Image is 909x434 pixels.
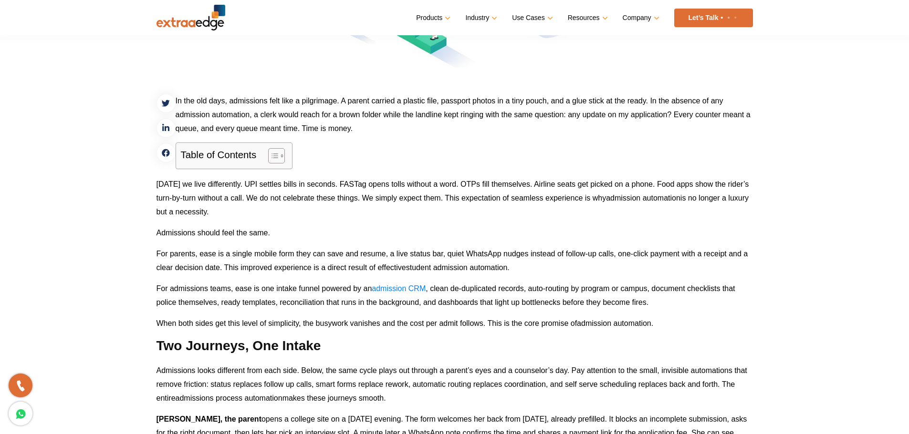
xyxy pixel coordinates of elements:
[176,97,751,132] span: In the old days, admissions felt like a pilgrimage. A parent carried a plastic file, passport pho...
[157,363,753,405] p: admissions process automation
[157,250,748,272] span: For parents, ease is a single mobile form they can save and resume, a live status bar, quiet What...
[157,177,753,219] p: admission automation
[157,180,749,202] span: [DATE] we live differently. UPI settles bills in seconds. FASTag opens tolls without a word. OTPs...
[261,148,282,164] a: Toggle Table of Content
[568,11,606,25] a: Resources
[416,11,449,25] a: Products
[157,319,577,327] span: When both sides get this level of simplicity, the busywork vanishes and the cost per admit follow...
[282,394,386,402] span: makes these journeys smooth.
[181,149,257,160] p: Table of Contents
[674,9,753,27] a: Let’s Talk
[157,415,261,423] b: [PERSON_NAME], the parent
[507,263,509,272] span: .
[157,247,753,274] p: student admission automation
[157,229,270,237] span: Admissions should feel the same.
[157,366,747,402] span: Admissions looks different from each side. Below, the same cycle plays out through a parent’s eye...
[157,94,176,113] a: twitter
[372,284,426,293] a: admission CRM
[157,284,372,293] span: For admissions teams, ease is one intake funnel powered by an
[157,284,735,306] span: , clean de-duplicated records, auto-routing by program or campus, document checklists that police...
[157,316,753,330] p: admission automation
[651,319,653,327] span: .
[157,143,176,162] a: facebook
[157,337,753,354] h2: Two Journeys, One Intake
[512,11,551,25] a: Use Cases
[623,11,658,25] a: Company
[157,194,749,216] span: is no longer a luxury but a necessity.
[157,119,176,138] a: linkedin
[465,11,495,25] a: Industry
